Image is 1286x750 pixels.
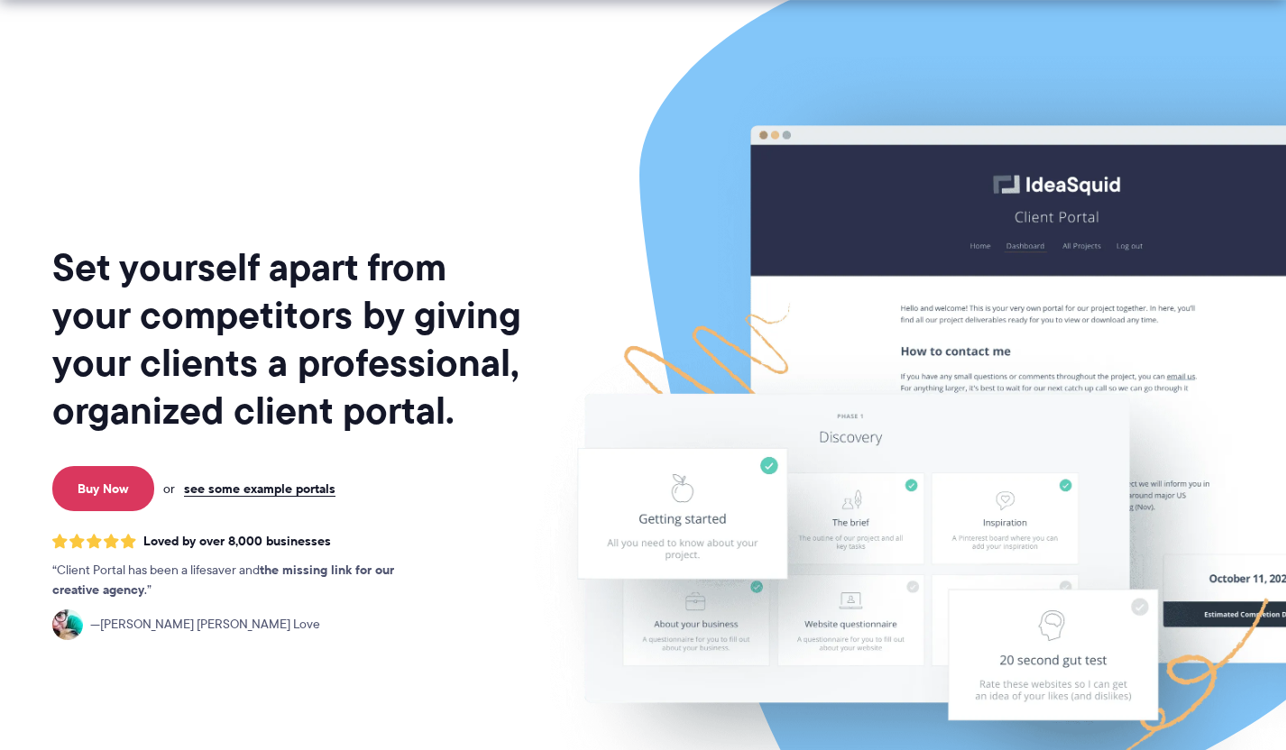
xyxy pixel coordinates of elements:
[184,480,335,497] a: see some example portals
[52,243,525,434] h1: Set yourself apart from your competitors by giving your clients a professional, organized client ...
[90,615,320,635] span: [PERSON_NAME] [PERSON_NAME] Love
[52,466,154,511] a: Buy Now
[143,534,331,549] span: Loved by over 8,000 businesses
[52,560,394,599] strong: the missing link for our creative agency
[52,561,431,600] p: Client Portal has been a lifesaver and .
[163,480,175,497] span: or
